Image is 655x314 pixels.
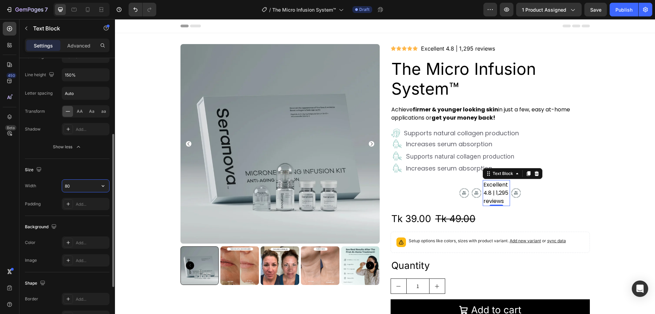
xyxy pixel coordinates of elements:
button: Carousel Back Arrow [71,242,79,250]
iframe: To enrich screen reader interactions, please activate Accessibility in Grammarly extension settings [115,19,655,314]
div: Image [25,257,37,263]
img: svgexport-13.svg [276,119,288,131]
div: Add to cart [356,284,406,298]
div: Tk 49.00 [320,192,361,207]
img: svgexport-12.svg [276,109,286,119]
span: AA [77,108,83,114]
p: Settings [34,42,53,49]
div: Background [25,222,58,232]
div: Padding [25,201,41,207]
a: Excellent 4.8 | 1,295 reviews [368,162,393,186]
span: 1 product assigned [522,6,566,13]
p: Advanced [67,42,90,49]
div: Size [25,165,43,175]
button: Save [584,3,607,16]
div: Beta [5,125,16,131]
input: Auto [62,87,109,99]
div: Letter spacing [25,90,53,96]
div: 450 [6,73,16,78]
button: Publish [610,3,638,16]
button: Carousel Next Arrow [251,242,259,250]
p: Achieve in just a few, easy at-home applications or [276,86,474,103]
div: Open Intercom Messenger [632,281,648,297]
button: 7 [3,3,51,16]
div: Shadow [25,126,41,132]
div: Text Block [376,151,399,158]
p: Increases serum absorption [291,145,405,153]
div: Publish [615,6,632,13]
p: Excellent 4.8 | 1,295 reviews [306,26,380,33]
p: 7 [45,5,48,14]
input: Auto [62,69,109,81]
p: Supports natural collagen production [289,110,405,118]
div: Transform [25,108,45,114]
img: gempages_583117816790516337-cb729026-2261-4589-84af-8a8ffcd4a622.svg [395,168,407,180]
span: Save [590,7,601,13]
strong: firmer & younger looking skin [298,86,383,94]
div: Border [25,296,38,302]
span: sync data [432,219,451,224]
div: Add... [76,296,108,302]
div: Line height [25,70,56,80]
button: Show less [25,141,110,153]
img: svgexport-13.svg [276,143,288,155]
div: Add... [76,258,108,264]
span: Aa [89,108,94,114]
div: Shape [25,279,47,288]
p: Supports natural collagen production [291,133,405,141]
button: decrement [276,260,291,274]
span: Draft [359,6,369,13]
strong: get your money back! [317,95,380,103]
div: Add... [76,240,108,246]
div: Color [25,240,35,246]
span: / [269,6,271,13]
p: Setup options like colors, sizes with product variant. [294,218,451,225]
button: Carousel Next Arrow [254,122,259,127]
span: or [426,219,451,224]
span: aa [101,108,106,114]
img: gempages_583117816790516337-cb729026-2261-4589-84af-8a8ffcd4a622.svg [355,168,368,180]
button: 1 product assigned [516,3,582,16]
div: Undo/Redo [129,3,156,16]
div: Show less [53,144,82,150]
div: Add... [76,201,108,207]
input: quantity [291,260,315,274]
span: The Micro Infusion System™ [272,6,336,13]
span: Add new variant [395,219,426,224]
h2: The Micro Infusion System™ [276,39,475,80]
div: Tk 39.00 [276,192,317,207]
input: Auto [62,180,109,192]
img: svgexport-13.svg [276,131,288,143]
p: Increases serum absorption [291,121,377,129]
p: Text Block [33,24,91,32]
button: Add to cart [276,280,475,302]
div: Width [25,183,36,189]
button: increment [315,260,330,274]
div: Add... [76,126,108,133]
div: Quantity [276,239,475,254]
img: gempages_583117816790516337-cb729026-2261-4589-84af-8a8ffcd4a622.svg [343,168,355,180]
